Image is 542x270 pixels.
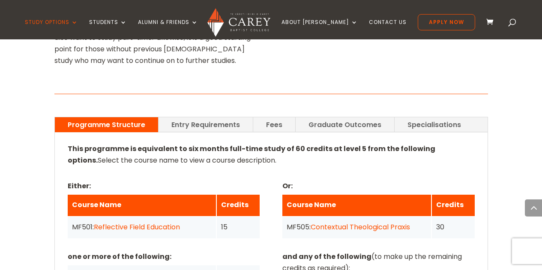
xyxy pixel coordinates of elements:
[296,117,394,132] a: Graduate Outcomes
[68,252,171,261] strong: one or more of the following:
[55,117,158,132] a: Programme Structure
[369,19,407,39] a: Contact Us
[287,221,427,233] div: MF505:
[395,117,474,132] a: Specialisations
[68,144,435,165] span: Select the course name to view a course description.
[25,19,78,39] a: Study Options
[253,117,295,132] a: Fees
[68,144,435,165] strong: This programme is equivalent to six months full-time study of 60 credits at level 5 from the foll...
[281,19,358,39] a: About [PERSON_NAME]
[221,199,255,211] div: Credits
[436,199,470,211] div: Credits
[287,199,427,211] div: Course Name
[159,117,253,132] a: Entry Requirements
[282,252,371,261] strong: and any of the following
[94,222,180,232] a: Reflective Field Education
[72,221,212,233] div: MF501:
[68,180,260,192] p: Either:
[311,222,410,232] a: Contextual Theological Praxis
[418,14,475,30] a: Apply Now
[72,199,212,211] div: Course Name
[89,19,127,39] a: Students
[282,180,475,192] p: Or:
[207,8,270,37] img: Carey Baptist College
[138,19,198,39] a: Alumni & Friends
[221,221,255,233] div: 15
[436,221,470,233] div: 30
